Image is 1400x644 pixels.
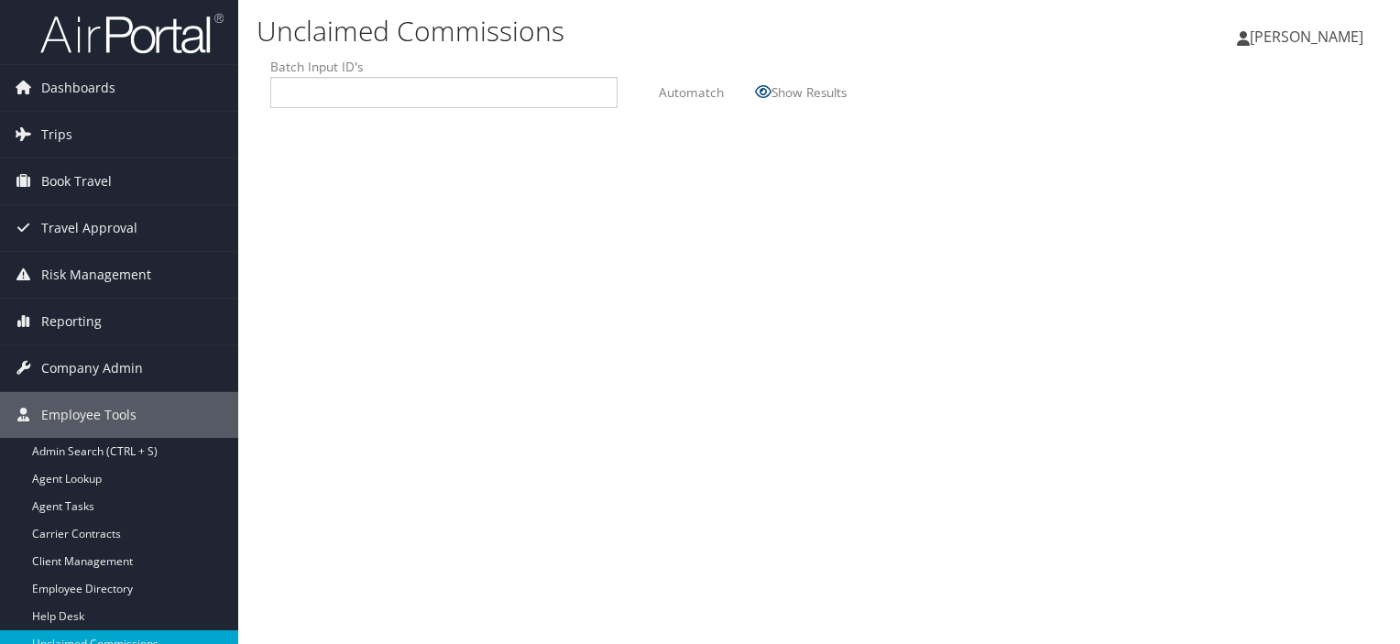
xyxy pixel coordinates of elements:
span: Trips [41,112,72,158]
span: [PERSON_NAME] [1250,27,1363,47]
span: Book Travel [41,158,112,204]
span: Dashboards [41,65,115,111]
h1: Unclaimed Commissions [257,12,1007,50]
span: Company Admin [41,345,143,391]
label: Automatch [659,75,724,109]
label: Show Results [771,75,847,109]
span: Travel Approval [41,205,137,251]
label: Batch Input ID's [270,58,618,76]
a: [PERSON_NAME] [1237,9,1382,64]
img: airportal-logo.png [40,12,224,55]
span: Risk Management [41,252,151,298]
span: Employee Tools [41,392,137,438]
span: Reporting [41,299,102,344]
